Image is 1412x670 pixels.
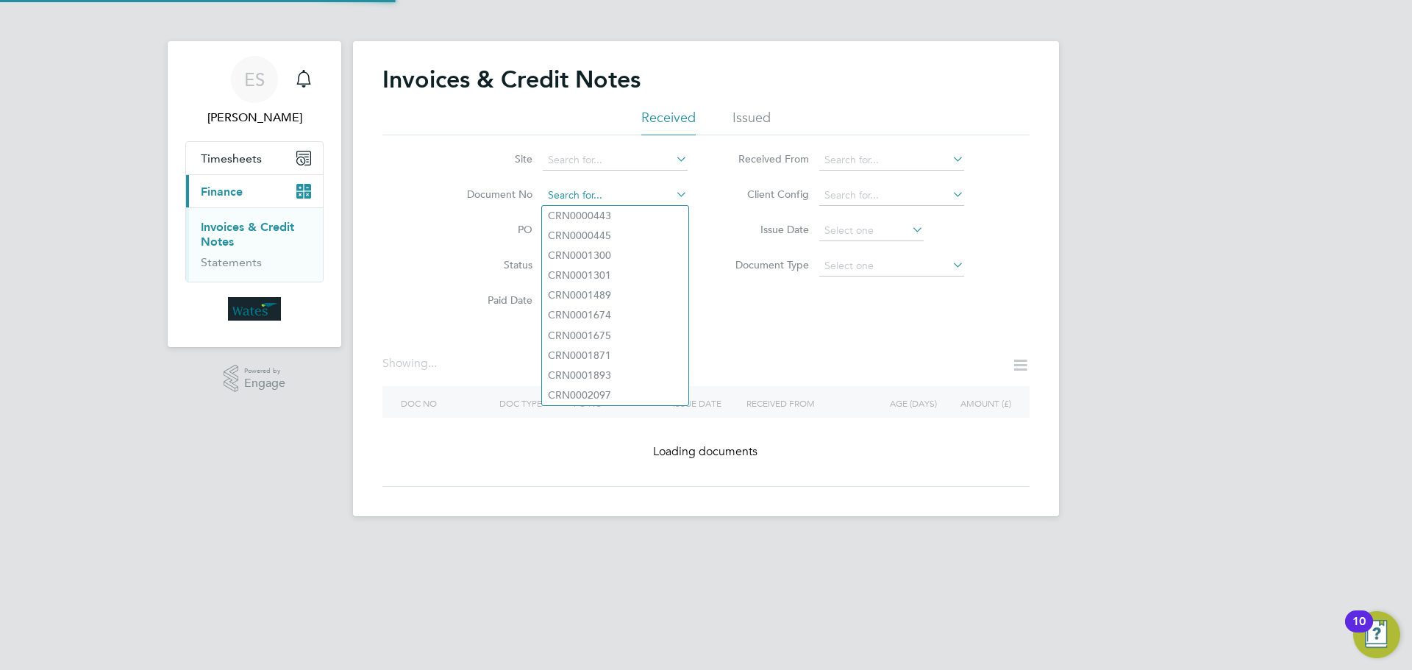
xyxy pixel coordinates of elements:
label: Received From [724,152,809,165]
label: Issue Date [724,223,809,236]
a: Go to home page [185,297,324,321]
li: CRN0001674 [542,305,688,325]
input: Search for... [819,185,964,206]
li: CRN0001301 [542,265,688,285]
label: Client Config [724,188,809,201]
a: ES[PERSON_NAME] [185,56,324,126]
h2: Invoices & Credit Notes [382,65,641,94]
span: Engage [244,377,285,390]
span: ES [244,70,265,89]
div: Finance [186,207,323,282]
div: Showing [382,356,440,371]
label: Document Type [724,258,809,271]
li: CRN0001675 [542,326,688,346]
input: Select one [819,256,964,277]
a: Statements [201,255,262,269]
li: CRN0001893 [542,366,688,385]
span: Timesheets [201,152,262,165]
li: CRN0000445 [542,226,688,246]
li: CRN0001871 [542,346,688,366]
a: Invoices & Credit Notes [201,220,294,249]
li: CRN0000443 [542,206,688,226]
li: Issued [732,109,771,135]
input: Search for... [543,150,688,171]
li: CRN0001300 [542,246,688,265]
input: Select one [819,221,924,241]
span: Emily Summerfield [185,109,324,126]
span: Finance [201,185,243,199]
button: Open Resource Center, 10 new notifications [1353,611,1400,658]
span: Powered by [244,365,285,377]
a: Powered byEngage [224,365,286,393]
button: Timesheets [186,142,323,174]
label: Document No [448,188,532,201]
label: Status [448,258,532,271]
input: Search for... [819,150,964,171]
label: Site [448,152,532,165]
li: CRN0001489 [542,285,688,305]
button: Finance [186,175,323,207]
input: Search for... [543,185,688,206]
label: Paid Date [448,293,532,307]
nav: Main navigation [168,41,341,347]
li: CRN0002097 [542,385,688,405]
li: Received [641,109,696,135]
label: PO [448,223,532,236]
span: ... [428,356,437,371]
img: wates-logo-retina.png [228,297,281,321]
div: 10 [1352,621,1366,641]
